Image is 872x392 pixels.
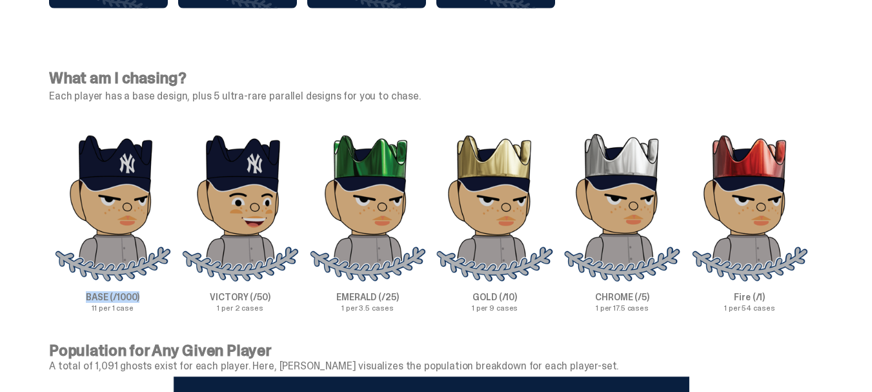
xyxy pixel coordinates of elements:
p: Each player has a base design, plus 5 ultra-rare parallel designs for you to chase. [49,91,813,101]
p: EMERALD (/25) [304,293,431,302]
p: A total of 1,091 ghosts exist for each player. Here, [PERSON_NAME] visualizes the population brea... [49,361,813,371]
img: Chrome%20Img.png [563,132,682,282]
img: Gold%20Img.png [436,132,554,282]
img: BASE%20Img.png [54,132,171,282]
p: 11 per 1 case [49,304,176,312]
p: 1 per 54 cases [686,304,813,312]
p: 1 per 3.5 cases [304,304,431,312]
img: Victory%20Img.png [181,132,299,282]
img: Emerald%20Img.png [309,132,426,282]
p: GOLD (/10) [431,293,558,302]
p: Population for Any Given Player [49,343,813,358]
img: Fire%20Img.png [691,132,808,282]
p: Fire (/1) [686,293,813,302]
h4: What am I chasing? [49,70,813,86]
p: 1 per 2 cases [176,304,303,312]
p: VICTORY (/50) [176,293,303,302]
p: 1 per 17.5 cases [558,304,685,312]
p: 1 per 9 cases [431,304,558,312]
p: BASE (/1000) [49,293,176,302]
p: CHROME (/5) [558,293,685,302]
